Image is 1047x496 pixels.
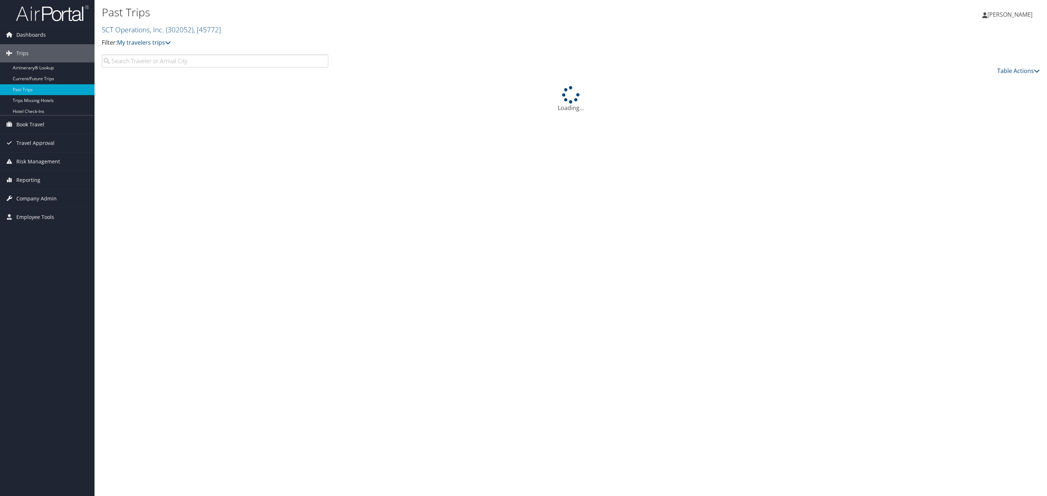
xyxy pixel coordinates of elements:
input: Search Traveler or Arrival City [102,54,328,68]
div: Loading... [102,86,1040,112]
span: [PERSON_NAME] [987,11,1032,19]
span: Dashboards [16,26,46,44]
a: Table Actions [997,67,1040,75]
span: Book Travel [16,115,44,134]
a: My travelers trips [117,38,171,46]
span: Risk Management [16,153,60,171]
span: Reporting [16,171,40,189]
img: airportal-logo.png [16,5,89,22]
p: Filter: [102,38,727,48]
span: Employee Tools [16,208,54,226]
a: [PERSON_NAME] [982,4,1040,25]
span: , [ 45772 ] [193,25,221,34]
span: ( 302052 ) [166,25,193,34]
span: Trips [16,44,29,62]
span: Travel Approval [16,134,55,152]
span: Company Admin [16,190,57,208]
h1: Past Trips [102,5,727,20]
a: SCT Operations, Inc. [102,25,221,34]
